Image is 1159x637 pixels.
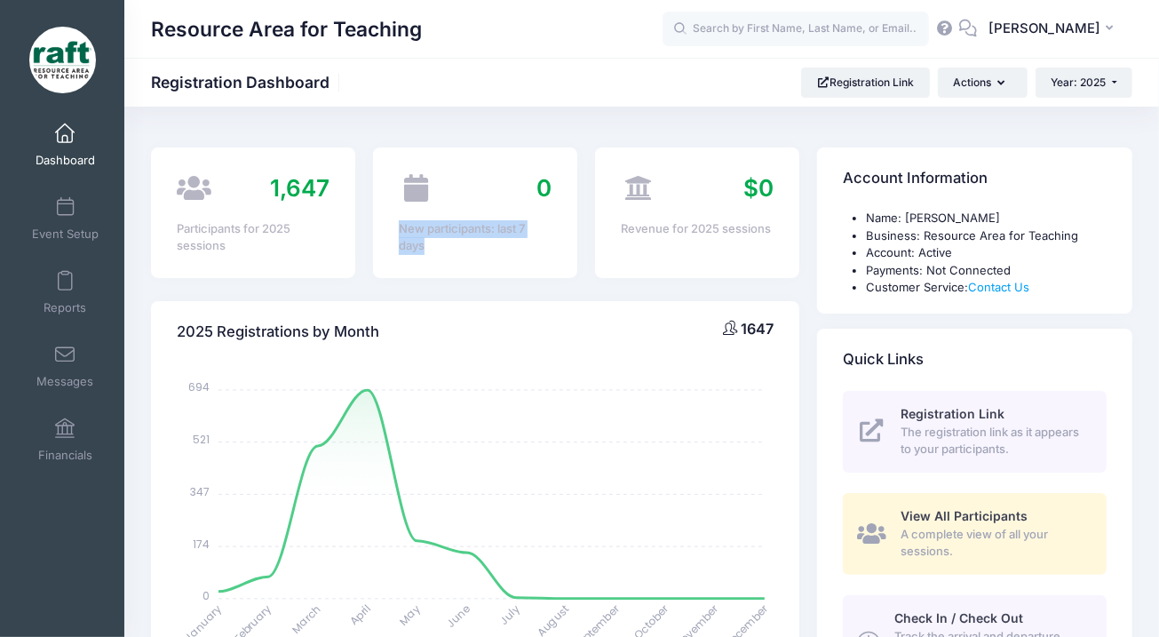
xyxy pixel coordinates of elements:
span: Registration Link [901,406,1004,421]
a: Registration Link [801,68,930,98]
span: 1647 [741,320,774,338]
li: Name: [PERSON_NAME] [866,210,1107,227]
span: Reports [44,300,86,315]
div: New participants: last 7 days [399,220,552,255]
span: 1,647 [270,174,329,202]
a: Event Setup [23,187,107,250]
a: View All Participants A complete view of all your sessions. [843,493,1107,575]
h1: Registration Dashboard [151,73,345,92]
a: Reports [23,261,107,323]
button: Actions [938,68,1027,98]
tspan: July [496,601,523,628]
div: Participants for 2025 sessions [177,220,329,255]
span: Financials [38,448,92,463]
button: [PERSON_NAME] [977,9,1132,50]
a: Messages [23,335,107,397]
span: View All Participants [901,508,1028,523]
img: Resource Area for Teaching [29,27,96,93]
span: Year: 2025 [1052,76,1107,89]
a: Registration Link The registration link as it appears to your participants. [843,391,1107,473]
button: Year: 2025 [1036,68,1132,98]
h1: Resource Area for Teaching [151,9,422,50]
tspan: 347 [190,483,210,498]
tspan: May [396,601,423,628]
h4: Quick Links [843,334,924,385]
tspan: March [289,601,324,636]
a: Financials [23,409,107,471]
span: Dashboard [36,153,95,168]
span: Messages [36,374,93,389]
li: Account: Active [866,244,1107,262]
li: Payments: Not Connected [866,262,1107,280]
span: 0 [536,174,552,202]
tspan: 694 [188,379,210,394]
tspan: 0 [202,588,210,603]
li: Business: Resource Area for Teaching [866,227,1107,245]
a: Dashboard [23,114,107,176]
a: Contact Us [968,280,1029,294]
span: A complete view of all your sessions. [901,526,1086,561]
span: [PERSON_NAME] [988,19,1100,38]
tspan: 521 [193,432,210,447]
input: Search by First Name, Last Name, or Email... [663,12,929,47]
span: $0 [743,174,774,202]
span: Event Setup [32,227,99,242]
li: Customer Service: [866,279,1107,297]
span: Check In / Check Out [894,610,1023,625]
tspan: April [346,601,373,627]
div: Revenue for 2025 sessions [621,220,774,238]
h4: 2025 Registrations by Month [177,307,379,357]
tspan: 174 [193,536,210,551]
tspan: June [444,601,473,631]
span: The registration link as it appears to your participants. [901,424,1086,458]
h4: Account Information [843,154,988,204]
